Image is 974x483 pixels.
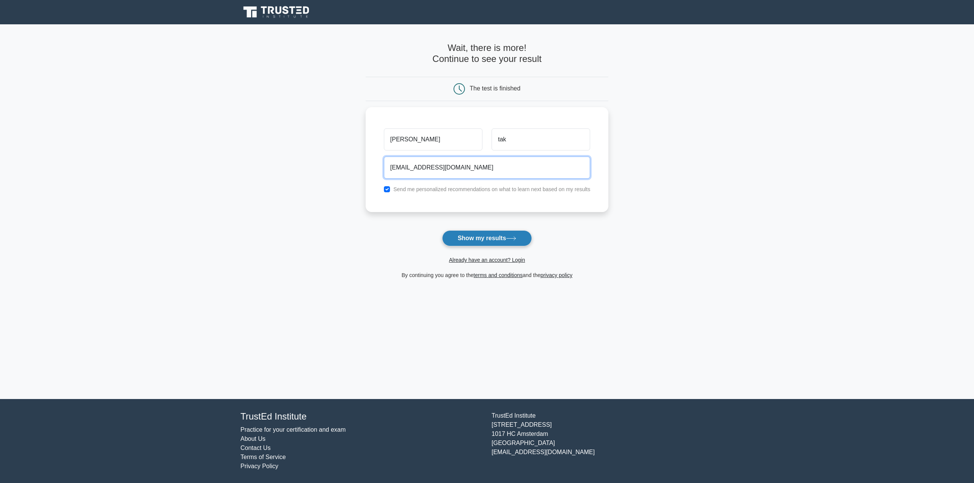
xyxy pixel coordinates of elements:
[449,257,525,263] a: Already have an account? Login
[384,157,590,179] input: Email
[487,411,738,471] div: TrustEd Institute [STREET_ADDRESS] 1017 HC Amsterdam [GEOGRAPHIC_DATA] [EMAIL_ADDRESS][DOMAIN_NAME]
[240,445,271,451] a: Contact Us
[366,43,609,65] h4: Wait, there is more! Continue to see your result
[470,85,520,92] div: The test is finished
[240,463,279,469] a: Privacy Policy
[240,435,266,442] a: About Us
[240,411,482,422] h4: TrustEd Institute
[492,128,590,150] input: Last name
[240,426,346,433] a: Practice for your certification and exam
[474,272,523,278] a: terms and conditions
[541,272,573,278] a: privacy policy
[442,230,532,246] button: Show my results
[393,186,590,192] label: Send me personalized recommendations on what to learn next based on my results
[384,128,482,150] input: First name
[240,454,286,460] a: Terms of Service
[361,271,613,280] div: By continuing you agree to the and the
